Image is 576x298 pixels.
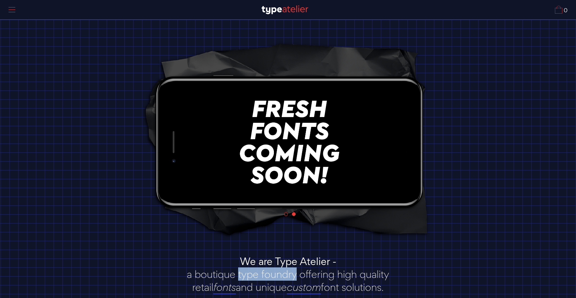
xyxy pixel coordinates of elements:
[287,281,321,294] a: custom
[292,212,296,216] a: 2
[555,6,567,14] a: 0
[178,268,399,294] p: a boutique type foundry offering high quality retail and unique font solutions.
[555,6,562,14] img: Cart_Icon.svg
[240,254,336,268] strong: We are Type Atelier -
[189,85,390,198] img: Fresh fonts coming soon!
[213,281,236,294] a: fonts
[562,8,567,14] span: 0
[262,5,308,14] img: TA_Logo.svg
[284,212,288,216] a: 1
